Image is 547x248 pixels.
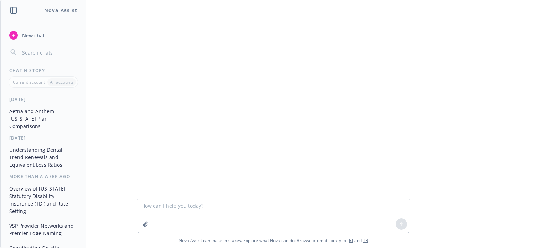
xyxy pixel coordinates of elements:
[3,233,544,248] span: Nova Assist can make mistakes. Explore what Nova can do: Browse prompt library for and
[1,135,86,141] div: [DATE]
[6,105,80,132] button: Aetna and Anthem [US_STATE] Plan Comparisons
[1,67,86,74] div: Chat History
[44,6,78,14] h1: Nova Assist
[21,32,45,39] span: New chat
[6,144,80,171] button: Understanding Dental Trend Renewals and Equivalent Loss Ratios
[21,47,77,57] input: Search chats
[6,29,80,42] button: New chat
[6,183,80,217] button: Overview of [US_STATE] Statutory Disability Insurance (TDI) and Rate Setting
[363,237,368,243] a: TR
[13,79,45,85] p: Current account
[6,220,80,239] button: VSP Provider Networks and Premier Edge Naming
[50,79,74,85] p: All accounts
[349,237,353,243] a: BI
[1,173,86,179] div: More than a week ago
[1,96,86,102] div: [DATE]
